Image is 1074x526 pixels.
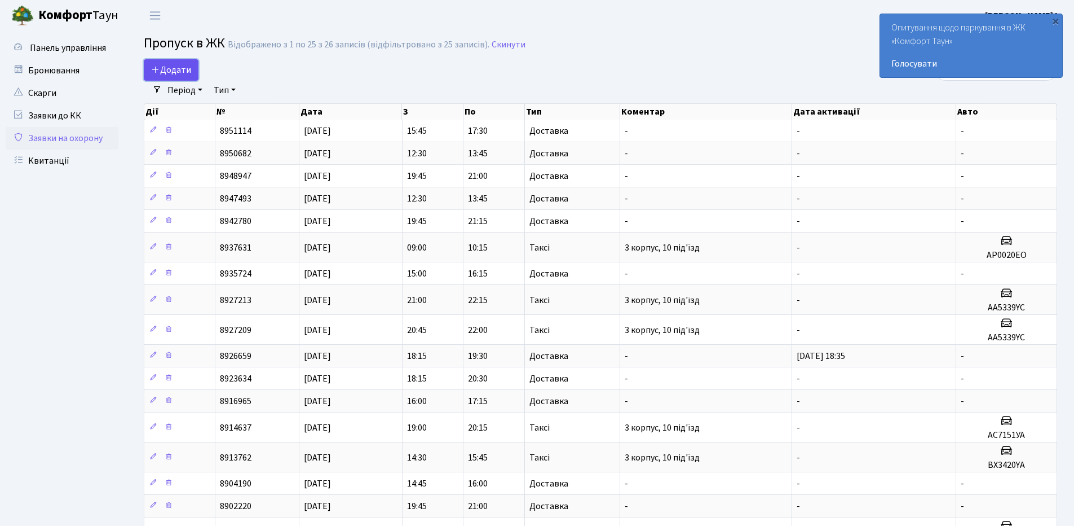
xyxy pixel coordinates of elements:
[529,352,568,361] span: Доставка
[220,422,251,434] span: 8914637
[625,294,700,306] span: 3 корпус, 10 під'їзд
[304,395,331,407] span: [DATE]
[468,192,488,205] span: 13:45
[625,372,628,385] span: -
[407,192,427,205] span: 12:30
[880,14,1062,77] div: Опитування щодо паркування в ЖК «Комфорт Таун»
[141,6,169,25] button: Переключити навігацію
[151,64,191,76] span: Додати
[407,125,427,137] span: 15:45
[144,104,215,120] th: Дії
[529,149,568,158] span: Доставка
[144,59,198,81] a: Додати
[961,192,964,205] span: -
[6,59,118,82] a: Бронювання
[492,40,525,50] a: Скинути
[625,422,700,434] span: 3 корпус, 10 під'їзд
[468,324,488,336] span: 22:00
[797,268,800,280] span: -
[220,294,251,306] span: 8927213
[961,395,964,407] span: -
[299,104,402,120] th: Дата
[6,82,118,104] a: Скарги
[6,37,118,59] a: Панель управління
[220,324,251,336] span: 8927209
[961,332,1052,343] h5: AA5339YC
[956,104,1057,120] th: Авто
[529,374,568,383] span: Доставка
[797,192,800,205] span: -
[304,372,331,385] span: [DATE]
[797,170,800,182] span: -
[961,460,1052,471] h5: ВХ3420YА
[407,395,427,407] span: 16:00
[625,324,700,336] span: 3 корпус, 10 під'їзд
[304,452,331,464] span: [DATE]
[468,215,488,227] span: 21:15
[468,422,488,434] span: 20:15
[304,324,331,336] span: [DATE]
[529,502,568,511] span: Доставка
[407,242,427,254] span: 09:00
[220,192,251,205] span: 8947493
[220,350,251,362] span: 8926659
[1050,15,1061,27] div: ×
[529,172,568,181] span: Доставка
[961,350,964,362] span: -
[625,192,628,205] span: -
[30,42,106,54] span: Панель управління
[625,268,628,280] span: -
[468,477,488,490] span: 16:00
[220,395,251,407] span: 8916965
[468,350,488,362] span: 19:30
[529,269,568,278] span: Доставка
[961,250,1052,261] h5: AP0020EO
[407,324,427,336] span: 20:45
[625,500,628,512] span: -
[985,10,1060,22] b: [PERSON_NAME] І.
[797,350,845,362] span: [DATE] 18:35
[529,423,550,432] span: Таксі
[468,170,488,182] span: 21:00
[407,500,427,512] span: 19:45
[463,104,525,120] th: По
[961,147,964,160] span: -
[961,170,964,182] span: -
[407,294,427,306] span: 21:00
[961,268,964,280] span: -
[797,452,800,464] span: -
[797,500,800,512] span: -
[797,324,800,336] span: -
[468,125,488,137] span: 17:30
[304,294,331,306] span: [DATE]
[961,372,964,385] span: -
[529,194,568,203] span: Доставка
[468,452,488,464] span: 15:45
[220,452,251,464] span: 8913762
[625,147,628,160] span: -
[304,170,331,182] span: [DATE]
[304,125,331,137] span: [DATE]
[304,500,331,512] span: [DATE]
[304,215,331,227] span: [DATE]
[468,372,488,385] span: 20:30
[797,147,800,160] span: -
[797,422,800,434] span: -
[163,81,207,100] a: Період
[529,126,568,135] span: Доставка
[529,397,568,406] span: Доставка
[961,125,964,137] span: -
[961,303,1052,313] h5: AA5339YC
[468,242,488,254] span: 10:15
[797,477,800,490] span: -
[625,395,628,407] span: -
[468,268,488,280] span: 16:15
[525,104,620,120] th: Тип
[625,452,700,464] span: 3 корпус, 10 під'їзд
[797,125,800,137] span: -
[468,395,488,407] span: 17:15
[529,326,550,335] span: Таксі
[985,9,1060,23] a: [PERSON_NAME] І.
[304,147,331,160] span: [DATE]
[625,170,628,182] span: -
